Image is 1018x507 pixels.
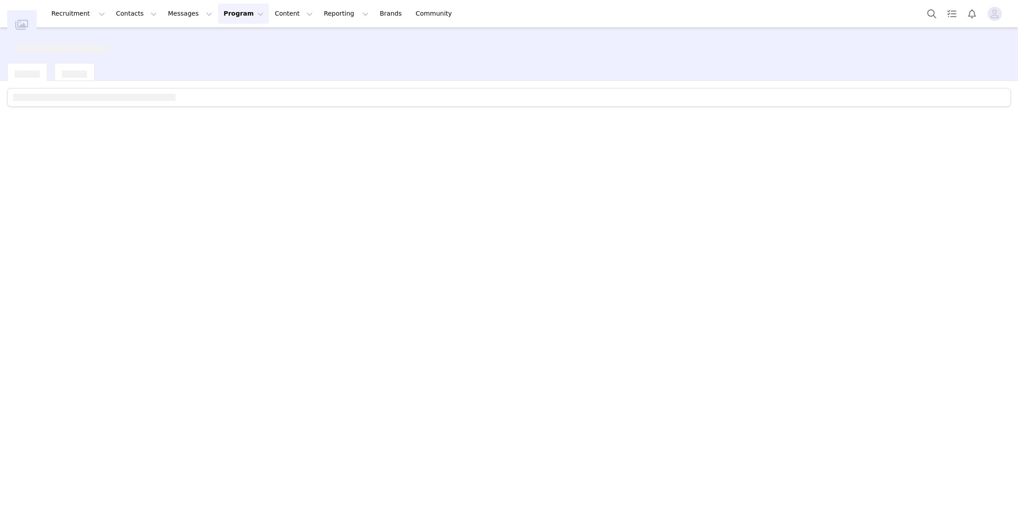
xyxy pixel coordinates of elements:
[982,7,1011,21] button: Profile
[62,63,87,78] div: [object Object]
[942,4,962,24] a: Tasks
[163,4,218,24] button: Messages
[16,38,109,52] div: [object Object]
[46,4,110,24] button: Recruitment
[374,4,410,24] a: Brands
[269,4,318,24] button: Content
[922,4,942,24] button: Search
[111,4,162,24] button: Contacts
[318,4,374,24] button: Reporting
[962,4,982,24] button: Notifications
[15,63,40,78] div: [object Object]
[990,7,999,21] div: avatar
[411,4,461,24] a: Community
[218,4,269,24] button: Program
